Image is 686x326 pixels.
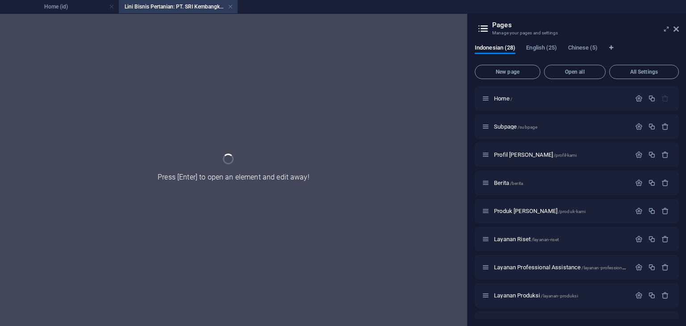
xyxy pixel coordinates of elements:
[491,180,631,186] div: Berita/berita
[475,44,679,61] div: Language Tabs
[635,123,643,130] div: Settings
[635,207,643,215] div: Settings
[492,29,661,37] h3: Manage your pages and settings
[544,65,606,79] button: Open all
[648,235,656,243] div: Duplicate
[494,95,512,102] span: Click to open page
[491,152,631,158] div: Profil [PERSON_NAME]/profil-kami
[494,264,648,271] span: Click to open page
[609,65,679,79] button: All Settings
[492,21,679,29] h2: Pages
[581,265,648,270] span: /layanan-professional-assistance
[494,236,559,242] span: Click to open page
[661,179,669,187] div: Remove
[541,293,577,298] span: /layanan-produksi
[475,65,540,79] button: New page
[554,153,577,158] span: /profil-kami
[491,124,631,130] div: Subpage/subpage
[494,292,578,299] span: Click to open page
[661,151,669,159] div: Remove
[119,2,238,12] h4: Lini Bisnis Pertanian: PT. SRI Kembangkan Sektor Perikanan untuk Diversifikasi Pertanian (id)
[635,263,643,271] div: Settings
[548,69,602,75] span: Open all
[648,263,656,271] div: Duplicate
[648,292,656,299] div: Duplicate
[494,180,523,186] span: Click to open page
[531,237,559,242] span: /layanan-riset
[475,42,515,55] span: Indonesian (28)
[613,69,675,75] span: All Settings
[518,125,537,130] span: /subpage
[526,42,557,55] span: English (25)
[510,96,512,101] span: /
[635,235,643,243] div: Settings
[494,151,577,158] span: Click to open page
[661,95,669,102] div: The startpage cannot be deleted
[479,69,536,75] span: New page
[648,95,656,102] div: Duplicate
[491,96,631,101] div: Home/
[510,181,523,186] span: /berita
[491,264,631,270] div: Layanan Professional Assistance/layanan-professional-assistance
[494,208,586,214] span: Click to open page
[661,263,669,271] div: Remove
[635,151,643,159] div: Settings
[648,207,656,215] div: Duplicate
[568,42,598,55] span: Chinese (5)
[648,123,656,130] div: Duplicate
[635,179,643,187] div: Settings
[491,208,631,214] div: Produk [PERSON_NAME]/produk-kami
[661,123,669,130] div: Remove
[491,236,631,242] div: Layanan Riset/layanan-riset
[661,235,669,243] div: Remove
[558,209,586,214] span: /produk-kami
[491,293,631,298] div: Layanan Produksi/layanan-produksi
[661,292,669,299] div: Remove
[494,123,537,130] span: Click to open page
[635,95,643,102] div: Settings
[635,292,643,299] div: Settings
[648,151,656,159] div: Duplicate
[661,207,669,215] div: Remove
[648,179,656,187] div: Duplicate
